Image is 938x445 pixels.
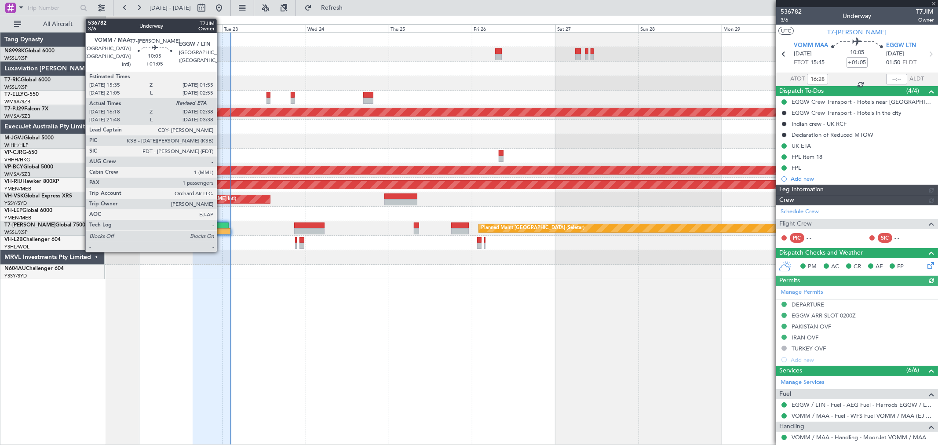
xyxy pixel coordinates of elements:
[909,75,924,84] span: ALDT
[300,1,353,15] button: Refresh
[4,113,30,120] a: WMSA/SZB
[4,215,31,221] a: YMEN/MEB
[790,75,805,84] span: ATOT
[4,135,54,141] a: M-JGVJGlobal 5000
[4,222,85,228] a: T7-[PERSON_NAME]Global 7500
[4,273,27,279] a: YSSY/SYD
[722,24,805,32] div: Mon 29
[4,55,28,62] a: WSSL/XSP
[792,434,926,441] a: VOMM / MAA - Handling - MoonJet VOMM / MAA
[4,266,64,271] a: N604AUChallenger 604
[886,41,916,50] span: EGGW LTN
[792,153,822,160] div: FPL item 18
[4,164,53,170] a: VP-BCYGlobal 5000
[781,378,825,387] a: Manage Services
[4,48,25,54] span: N8998K
[4,171,30,178] a: WMSA/SZB
[843,12,872,21] div: Underway
[4,179,22,184] span: VH-RIU
[886,50,904,58] span: [DATE]
[791,175,934,182] div: Add new
[4,164,23,170] span: VP-BCY
[792,142,811,150] div: UK ETA
[4,106,48,112] a: T7-PJ29Falcon 7X
[4,179,59,184] a: VH-RIUHawker 800XP
[4,150,37,155] a: VP-CJRG-650
[792,98,934,106] div: EGGW Crew Transport - Hotels near [GEOGRAPHIC_DATA]
[4,106,24,112] span: T7-PJ29
[906,365,919,375] span: (6/6)
[792,164,801,171] div: FPL
[139,24,222,32] div: Mon 22
[4,208,22,213] span: VH-LEP
[389,24,472,32] div: Thu 25
[831,263,839,271] span: AC
[778,27,794,35] button: UTC
[779,422,804,432] span: Handling
[23,21,93,27] span: All Aircraft
[808,263,817,271] span: PM
[792,401,934,409] a: EGGW / LTN - Fuel - AEG Fuel - Harrods EGGW / LTN (EJ Asia Only)
[4,142,29,149] a: WIHH/HLP
[850,48,864,57] span: 10:05
[4,92,24,97] span: T7-ELLY
[4,98,30,105] a: WMSA/SZB
[4,208,52,213] a: VH-LEPGlobal 6000
[4,77,51,83] a: T7-RICGlobal 6000
[779,86,824,96] span: Dispatch To-Dos
[4,48,55,54] a: N8998KGlobal 6000
[481,222,584,235] div: Planned Maint [GEOGRAPHIC_DATA] (Seletar)
[854,263,861,271] span: CR
[897,263,904,271] span: FP
[27,1,77,15] input: Trip Number
[794,58,808,67] span: ETOT
[306,24,389,32] div: Wed 24
[781,7,802,16] span: 536782
[222,24,305,32] div: Tue 23
[794,41,828,50] span: VOMM MAA
[4,200,27,207] a: YSSY/SYD
[792,120,847,128] div: Indian crew - UK RCF
[828,28,887,37] span: T7-[PERSON_NAME]
[107,18,122,25] div: [DATE]
[150,4,191,12] span: [DATE] - [DATE]
[4,186,31,192] a: YMEN/MEB
[134,193,236,206] div: Planned Maint Sydney ([PERSON_NAME] Intl)
[902,58,916,67] span: ELDT
[916,16,934,24] span: Owner
[779,389,791,399] span: Fuel
[4,237,61,242] a: VH-L2BChallenger 604
[794,50,812,58] span: [DATE]
[792,131,873,139] div: Declaration of Reduced MTOW
[781,16,802,24] span: 3/6
[555,24,639,32] div: Sat 27
[916,7,934,16] span: T7JIM
[906,86,919,95] span: (4/4)
[314,5,350,11] span: Refresh
[886,58,900,67] span: 01:50
[4,266,26,271] span: N604AU
[4,244,29,250] a: YSHL/WOL
[792,109,902,117] div: EGGW Crew Transport - Hotels in the city
[876,263,883,271] span: AF
[4,237,23,242] span: VH-L2B
[4,77,21,83] span: T7-RIC
[792,412,934,419] a: VOMM / MAA - Fuel - WFS Fuel VOMM / MAA (EJ Asia Only)
[4,193,72,199] a: VH-VSKGlobal Express XRS
[4,150,22,155] span: VP-CJR
[4,157,30,163] a: VHHH/HKG
[639,24,722,32] div: Sun 28
[4,135,24,141] span: M-JGVJ
[4,229,28,236] a: WSSL/XSP
[779,366,802,376] span: Services
[779,248,863,258] span: Dispatch Checks and Weather
[4,222,55,228] span: T7-[PERSON_NAME]
[810,58,825,67] span: 15:45
[10,17,95,31] button: All Aircraft
[4,84,28,91] a: WSSL/XSP
[4,193,24,199] span: VH-VSK
[4,92,39,97] a: T7-ELLYG-550
[472,24,555,32] div: Fri 26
